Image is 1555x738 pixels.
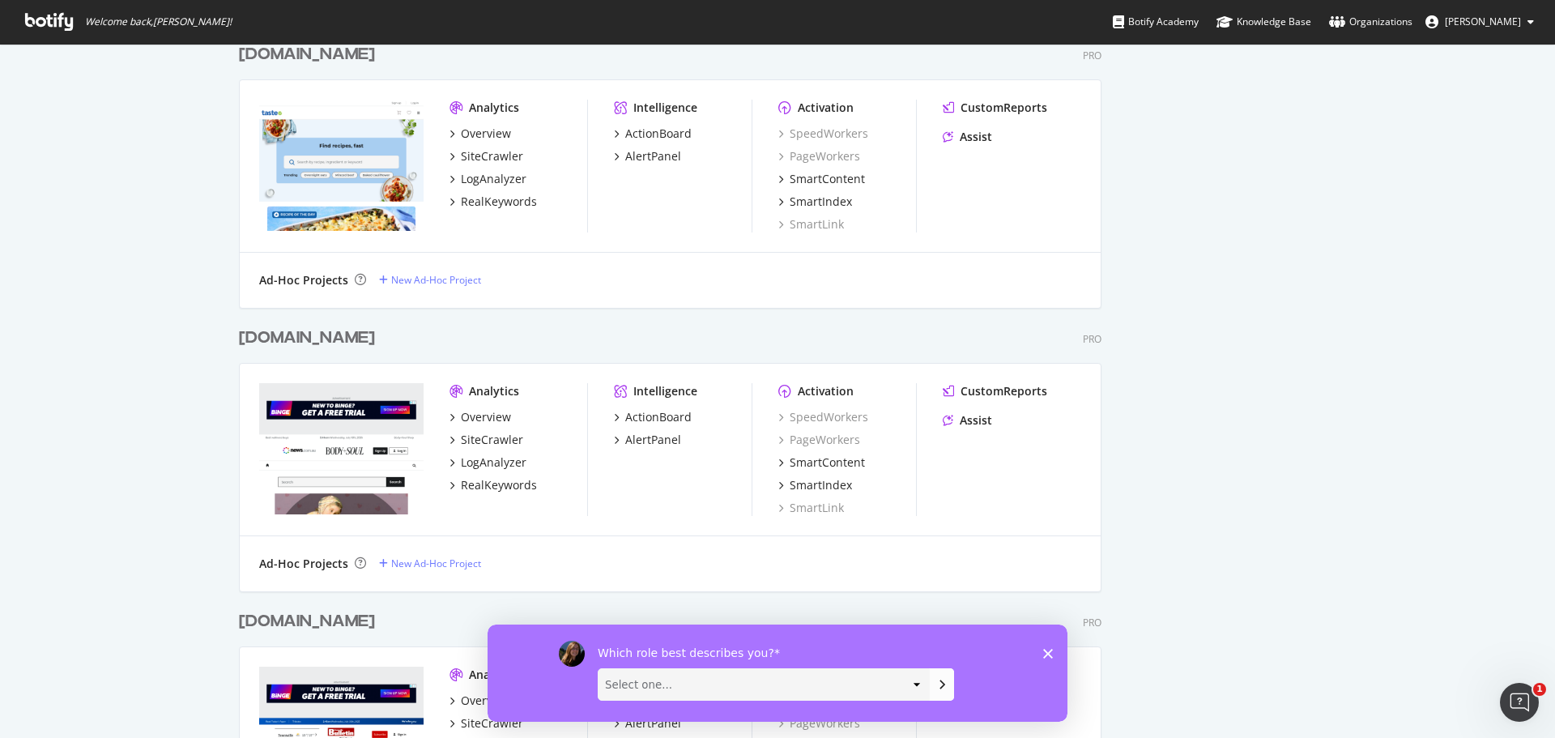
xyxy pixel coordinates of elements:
a: ActionBoard [614,126,692,142]
div: Overview [461,126,511,142]
div: [DOMAIN_NAME] [239,43,375,66]
button: [PERSON_NAME] [1412,9,1547,35]
a: SmartLink [778,500,844,516]
a: Assist [943,412,992,429]
a: AlertPanel [614,715,681,732]
a: SmartLink [778,216,844,232]
a: PageWorkers [778,148,860,164]
a: SmartIndex [778,194,852,210]
div: SmartIndex [790,194,852,210]
div: SmartContent [790,454,865,471]
div: Pro [1083,332,1101,346]
a: [DOMAIN_NAME] [239,326,381,350]
div: ActionBoard [625,409,692,425]
div: Overview [461,409,511,425]
div: Analytics [469,383,519,399]
div: RealKeywords [461,194,537,210]
a: LogAnalyzer [449,454,526,471]
div: Botify Academy [1113,14,1199,30]
div: Overview [461,693,511,709]
div: [DOMAIN_NAME] [239,326,375,350]
a: AlertPanel [614,432,681,448]
div: CustomReports [961,383,1047,399]
div: Pro [1083,616,1101,629]
a: SmartContent [778,454,865,471]
div: Activation [798,100,854,116]
span: 1 [1533,683,1546,696]
div: Ad-Hoc Projects [259,556,348,572]
div: Knowledge Base [1216,14,1311,30]
a: SpeedWorkers [778,126,868,142]
a: SpeedWorkers [778,409,868,425]
a: AlertPanel [614,148,681,164]
div: SmartContent [790,171,865,187]
img: www.bodyandsoul.com.au [259,383,424,514]
div: LogAnalyzer [461,171,526,187]
div: AlertPanel [625,148,681,164]
a: ActionBoard [614,409,692,425]
a: SmartIndex [778,477,852,493]
div: New Ad-Hoc Project [391,557,481,570]
div: [DOMAIN_NAME] [239,610,375,633]
div: CustomReports [961,100,1047,116]
div: Pro [1083,49,1101,62]
a: New Ad-Hoc Project [379,273,481,287]
div: SiteCrawler [461,715,523,732]
div: Assist [960,412,992,429]
div: LogAnalyzer [461,454,526,471]
a: Assist [943,129,992,145]
div: ActionBoard [625,126,692,142]
span: Welcome back, [PERSON_NAME] ! [85,15,232,28]
div: Intelligence [633,383,697,399]
img: www.taste.com.au [259,100,424,231]
div: Assist [960,129,992,145]
div: SmartIndex [790,477,852,493]
iframe: Intercom live chat [1500,683,1539,722]
a: SiteCrawler [449,432,523,448]
div: Analytics [469,100,519,116]
a: CustomReports [943,100,1047,116]
div: Intelligence [633,100,697,116]
a: RealKeywords [449,477,537,493]
a: Overview [449,693,511,709]
a: New Ad-Hoc Project [379,557,481,570]
div: Ad-Hoc Projects [259,272,348,288]
a: Overview [449,409,511,425]
a: RealKeywords [449,194,537,210]
div: AlertPanel [625,715,681,732]
a: CustomReports [943,383,1047,399]
a: [DOMAIN_NAME] [239,43,381,66]
div: SiteCrawler [461,148,523,164]
a: SiteCrawler [449,715,523,732]
iframe: Survey by Laura from Botify [488,625,1067,722]
a: Overview [449,126,511,142]
a: SmartContent [778,171,865,187]
span: Mike Cook [1445,15,1521,28]
a: LogAnalyzer [449,171,526,187]
div: New Ad-Hoc Project [391,273,481,287]
div: AlertPanel [625,432,681,448]
div: Organizations [1329,14,1412,30]
a: SiteCrawler [449,148,523,164]
div: Activation [798,383,854,399]
div: SiteCrawler [461,432,523,448]
a: PageWorkers [778,432,860,448]
a: PageWorkers [778,715,860,732]
a: [DOMAIN_NAME] [239,610,381,633]
div: Analytics [469,667,519,683]
div: RealKeywords [461,477,537,493]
